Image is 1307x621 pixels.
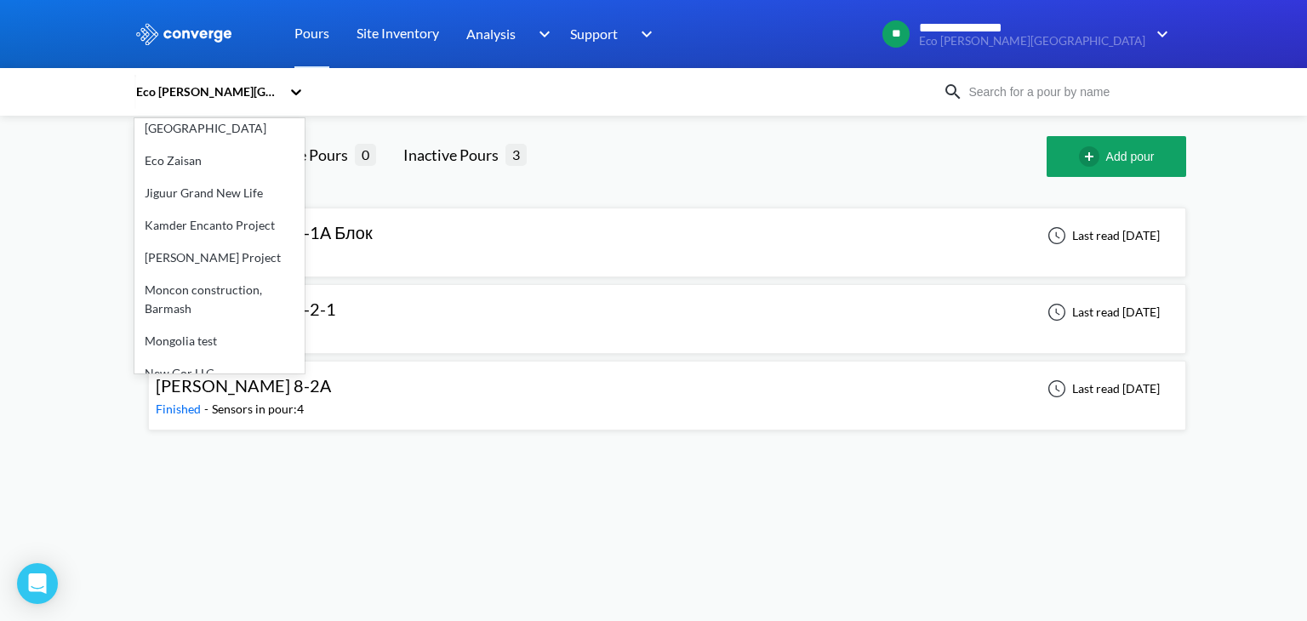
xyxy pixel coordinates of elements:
[528,24,555,44] img: downArrow.svg
[963,83,1169,101] input: Search for a pour by name
[156,375,331,396] span: [PERSON_NAME] 8-2А
[17,563,58,604] div: Open Intercom Messenger
[148,380,1186,395] a: [PERSON_NAME] 8-2АFinished-Sensors in pour:4Last read [DATE]
[134,209,305,242] div: Kamder Encanto Project
[264,143,355,167] div: Active Pours
[1079,146,1106,167] img: add-circle-outline.svg
[148,304,1186,318] a: [PERSON_NAME] 8-2-1Finished-Sensors in pour:5Last read [DATE]
[134,145,305,177] div: Eco Zaisan
[134,274,305,325] div: Moncon construction, Barmash
[1038,302,1165,322] div: Last read [DATE]
[1145,24,1173,44] img: downArrow.svg
[570,23,618,44] span: Support
[943,82,963,102] img: icon-search.svg
[466,23,516,44] span: Analysis
[156,222,373,242] span: [PERSON_NAME] 8-1А Блок
[355,144,376,165] span: 0
[148,227,1186,242] a: [PERSON_NAME] 8-1А БлокFinished-Sensors in pour:5Last read [DATE]
[505,144,527,165] span: 3
[134,23,233,45] img: logo_ewhite.svg
[919,35,1145,48] span: Eco [PERSON_NAME][GEOGRAPHIC_DATA]
[204,402,212,416] span: -
[630,24,657,44] img: downArrow.svg
[1038,225,1165,246] div: Last read [DATE]
[1047,136,1186,177] button: Add pour
[156,402,204,416] span: Finished
[403,143,505,167] div: Inactive Pours
[134,325,305,357] div: Mongolia test
[1038,379,1165,399] div: Last read [DATE]
[134,177,305,209] div: Jiguur Grand New Life
[134,112,305,145] div: [GEOGRAPHIC_DATA]
[134,242,305,274] div: [PERSON_NAME] Project
[134,83,281,101] div: Eco [PERSON_NAME][GEOGRAPHIC_DATA]
[212,400,304,419] div: Sensors in pour: 4
[134,357,305,390] div: New Gor LLC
